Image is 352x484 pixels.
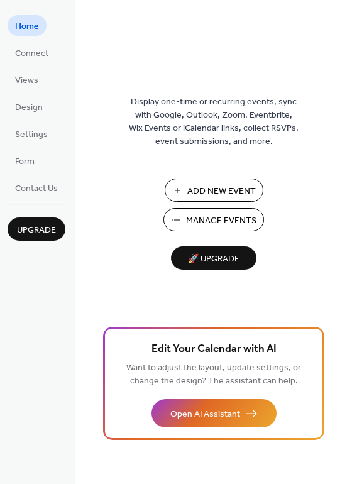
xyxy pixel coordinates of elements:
[15,74,38,87] span: Views
[15,47,48,60] span: Connect
[15,155,35,168] span: Form
[171,246,256,270] button: 🚀 Upgrade
[179,251,249,268] span: 🚀 Upgrade
[126,360,301,390] span: Want to adjust the layout, update settings, or change the design? The assistant can help.
[8,69,46,90] a: Views
[8,217,65,241] button: Upgrade
[8,15,47,36] a: Home
[170,408,240,421] span: Open AI Assistant
[17,224,56,237] span: Upgrade
[187,185,256,198] span: Add New Event
[151,341,277,358] span: Edit Your Calendar with AI
[15,20,39,33] span: Home
[165,179,263,202] button: Add New Event
[15,182,58,195] span: Contact Us
[129,96,299,148] span: Display one-time or recurring events, sync with Google, Outlook, Zoom, Eventbrite, Wix Events or ...
[8,150,42,171] a: Form
[8,177,65,198] a: Contact Us
[15,101,43,114] span: Design
[151,399,277,427] button: Open AI Assistant
[8,123,55,144] a: Settings
[8,96,50,117] a: Design
[8,42,56,63] a: Connect
[186,214,256,228] span: Manage Events
[15,128,48,141] span: Settings
[163,208,264,231] button: Manage Events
